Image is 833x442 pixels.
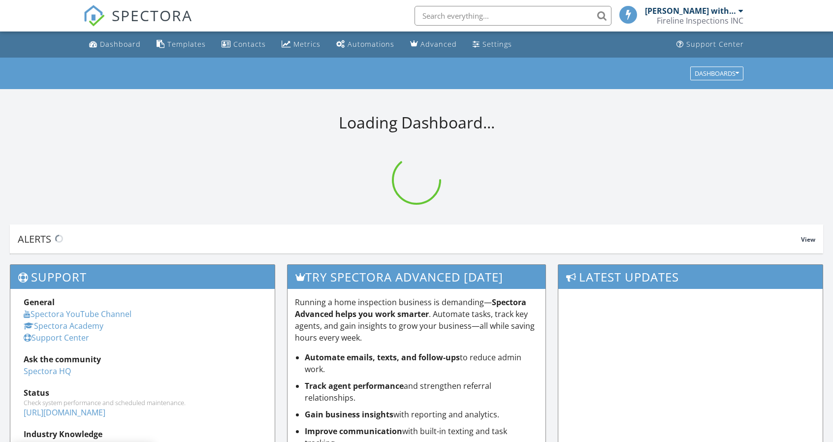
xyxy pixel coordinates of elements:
[305,380,539,404] li: and strengthen referral relationships.
[24,332,89,343] a: Support Center
[305,380,404,391] strong: Track agent performance
[295,297,526,319] strong: Spectora Advanced helps you work smarter
[415,6,611,26] input: Search everything...
[24,309,131,319] a: Spectora YouTube Channel
[420,39,457,49] div: Advanced
[293,39,320,49] div: Metrics
[406,35,461,54] a: Advanced
[24,407,105,418] a: [URL][DOMAIN_NAME]
[24,366,71,377] a: Spectora HQ
[558,265,823,289] h3: Latest Updates
[112,5,192,26] span: SPECTORA
[24,399,261,407] div: Check system performance and scheduled maintenance.
[482,39,512,49] div: Settings
[690,66,743,80] button: Dashboards
[167,39,206,49] div: Templates
[305,409,539,420] li: with reporting and analytics.
[645,6,736,16] div: [PERSON_NAME] with Fireline Inspections INC
[469,35,516,54] a: Settings
[18,232,801,246] div: Alerts
[305,351,539,375] li: to reduce admin work.
[305,426,402,437] strong: Improve communication
[233,39,266,49] div: Contacts
[657,16,743,26] div: Fireline Inspections INC
[24,353,261,365] div: Ask the community
[686,39,744,49] div: Support Center
[288,265,546,289] h3: Try spectora advanced [DATE]
[24,387,261,399] div: Status
[24,428,261,440] div: Industry Knowledge
[83,5,105,27] img: The Best Home Inspection Software - Spectora
[801,235,815,244] span: View
[305,352,460,363] strong: Automate emails, texts, and follow-ups
[278,35,324,54] a: Metrics
[295,296,539,344] p: Running a home inspection business is demanding— . Automate tasks, track key agents, and gain ins...
[85,35,145,54] a: Dashboard
[10,265,275,289] h3: Support
[695,70,739,77] div: Dashboards
[24,297,55,308] strong: General
[305,409,393,420] strong: Gain business insights
[153,35,210,54] a: Templates
[100,39,141,49] div: Dashboard
[348,39,394,49] div: Automations
[83,13,192,34] a: SPECTORA
[218,35,270,54] a: Contacts
[673,35,748,54] a: Support Center
[24,320,103,331] a: Spectora Academy
[332,35,398,54] a: Automations (Basic)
